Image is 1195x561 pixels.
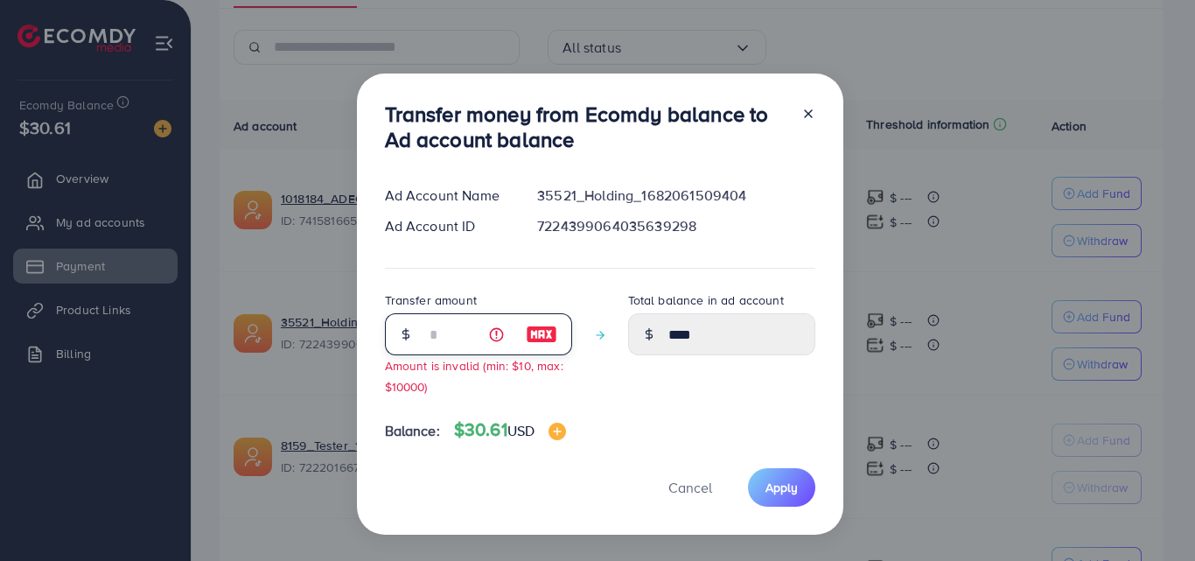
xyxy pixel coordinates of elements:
[371,216,524,236] div: Ad Account ID
[1121,482,1182,548] iframe: Chat
[523,186,828,206] div: 35521_Holding_1682061509404
[385,102,787,152] h3: Transfer money from Ecomdy balance to Ad account balance
[454,419,566,441] h4: $30.61
[628,291,784,309] label: Total balance in ad account
[371,186,524,206] div: Ad Account Name
[507,421,535,440] span: USD
[668,478,712,497] span: Cancel
[526,324,557,345] img: image
[523,216,828,236] div: 7224399064035639298
[748,468,815,506] button: Apply
[385,421,440,441] span: Balance:
[765,479,798,496] span: Apply
[385,291,477,309] label: Transfer amount
[549,423,566,440] img: image
[646,468,734,506] button: Cancel
[385,357,563,394] small: Amount is invalid (min: $10, max: $10000)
